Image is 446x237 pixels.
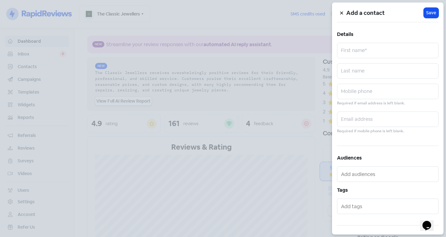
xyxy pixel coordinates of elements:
iframe: chat widget [420,212,440,231]
small: Required if mobile phone is left blank. [337,128,404,134]
input: First name [337,43,439,58]
input: Add audiences [341,169,436,179]
span: Save [426,10,436,16]
h5: Tags [337,186,439,195]
input: Mobile phone [337,84,439,99]
h5: Details [337,30,439,39]
h5: Audiences [337,153,439,163]
small: Required if email address is left blank. [337,100,405,106]
h5: Add a contact [346,8,424,18]
input: Add tags [341,201,436,211]
input: Email address [337,112,439,127]
button: Save [424,8,439,18]
input: Last name [337,63,439,79]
